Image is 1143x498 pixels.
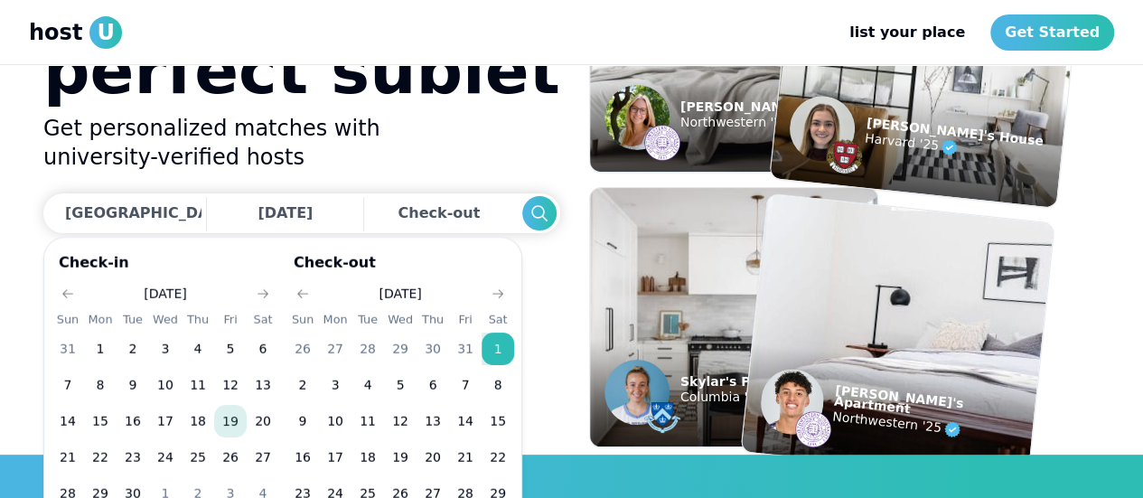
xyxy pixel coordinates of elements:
[117,310,149,329] th: Tuesday
[52,405,84,437] button: 14
[214,310,247,329] th: Friday
[319,333,351,365] button: 27
[52,252,279,281] p: Check-in
[384,333,417,365] button: 29
[417,441,449,474] button: 20
[84,405,117,437] button: 15
[680,387,785,409] p: Columbia '24
[290,281,315,306] button: Go to previous month
[250,281,276,306] button: Go to next month
[590,188,877,446] img: example listing
[29,16,122,49] a: hostU
[258,204,313,221] span: [DATE]
[214,369,247,401] button: 12
[52,333,84,365] button: 31
[286,369,319,401] button: 2
[379,285,421,303] div: [DATE]
[351,333,384,365] button: 28
[835,14,979,51] a: list your place
[835,14,1114,51] nav: Main
[84,310,117,329] th: Monday
[247,310,279,329] th: Saturday
[398,195,487,231] div: Check-out
[449,310,482,329] th: Friday
[351,369,384,401] button: 4
[825,136,865,176] img: example listing host
[384,441,417,474] button: 19
[182,369,214,401] button: 11
[247,441,279,474] button: 27
[680,112,854,134] p: Northwestern '24
[449,369,482,401] button: 7
[55,281,80,306] button: Go to previous month
[741,193,1054,481] img: example listing
[84,441,117,474] button: 22
[758,366,827,437] img: example listing host
[319,310,351,329] th: Monday
[384,405,417,437] button: 12
[117,333,149,365] button: 2
[214,405,247,437] button: 19
[417,369,449,401] button: 6
[286,252,514,281] p: Check-out
[786,93,857,164] img: example listing host
[482,369,514,401] button: 8
[29,18,82,47] span: host
[149,441,182,474] button: 24
[990,14,1114,51] a: Get Started
[117,369,149,401] button: 9
[482,441,514,474] button: 22
[84,369,117,401] button: 8
[89,16,122,49] span: U
[449,441,482,474] button: 21
[214,333,247,365] button: 5
[286,441,319,474] button: 16
[149,369,182,401] button: 10
[247,369,279,401] button: 13
[482,333,514,365] button: 1
[680,376,785,387] p: Skylar's Place
[84,333,117,365] button: 1
[144,285,186,303] div: [DATE]
[182,333,214,365] button: 4
[680,101,854,112] p: [PERSON_NAME]'s Room
[286,310,319,329] th: Sunday
[149,333,182,365] button: 3
[319,441,351,474] button: 17
[319,405,351,437] button: 10
[834,384,1035,427] p: [PERSON_NAME]'s Apartment
[43,114,560,172] h2: Get personalized matches with university-verified hosts
[417,333,449,365] button: 30
[319,369,351,401] button: 3
[866,117,1044,146] p: [PERSON_NAME]'s House
[43,193,201,233] button: [GEOGRAPHIC_DATA], [GEOGRAPHIC_DATA]
[149,405,182,437] button: 17
[644,125,680,161] img: example listing host
[182,310,214,329] th: Thursday
[831,406,1033,448] p: Northwestern '25
[286,405,319,437] button: 9
[117,405,149,437] button: 16
[351,310,384,329] th: Tuesday
[52,369,84,401] button: 7
[485,281,511,306] button: Go to next month
[351,441,384,474] button: 18
[182,441,214,474] button: 25
[286,333,319,365] button: 26
[384,369,417,401] button: 5
[351,405,384,437] button: 11
[65,202,414,224] div: [GEOGRAPHIC_DATA], [GEOGRAPHIC_DATA]
[864,127,1043,167] p: Harvard '25
[482,405,514,437] button: 15
[43,193,560,233] div: Dates trigger
[604,360,670,425] img: example listing host
[247,333,279,365] button: 6
[182,405,214,437] button: 18
[417,310,449,329] th: Thursday
[417,405,449,437] button: 13
[793,409,833,449] img: example listing host
[384,310,417,329] th: Wednesday
[247,405,279,437] button: 20
[214,441,247,474] button: 26
[449,333,482,365] button: 31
